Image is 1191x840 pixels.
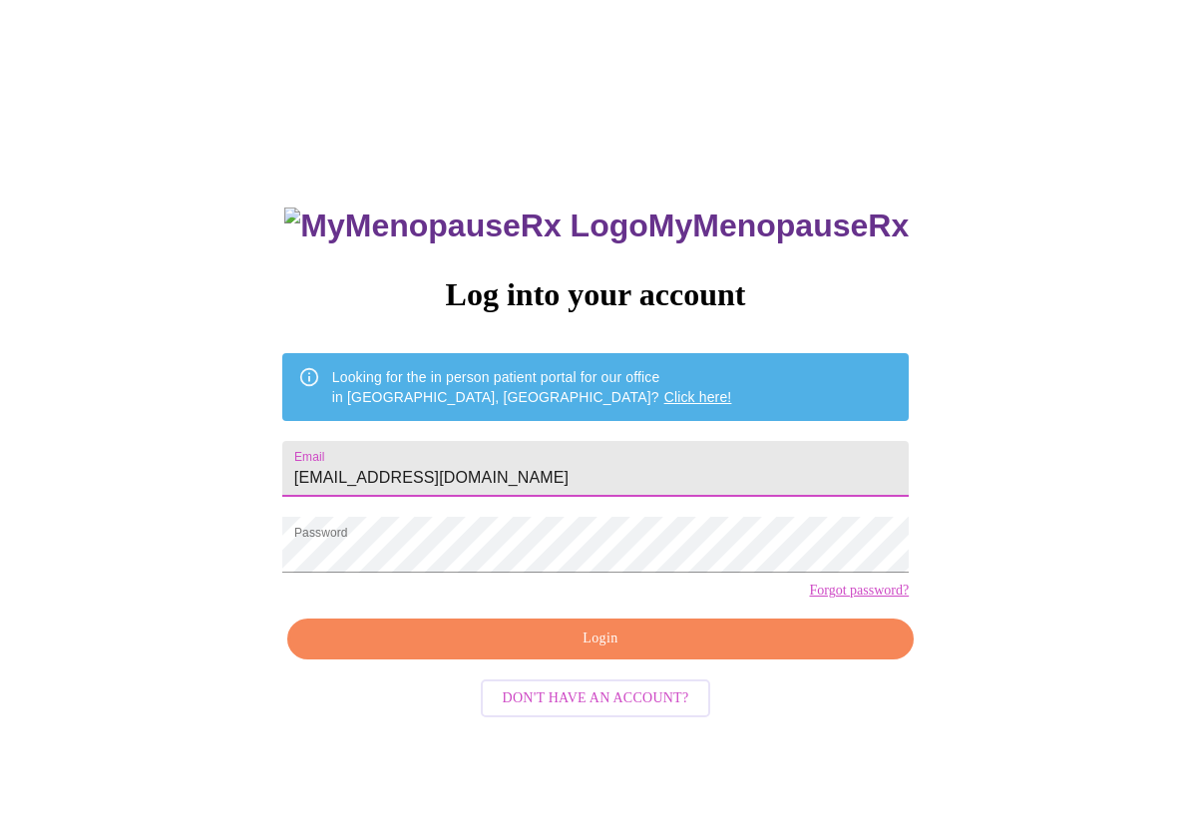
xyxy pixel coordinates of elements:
h3: MyMenopauseRx [284,208,909,244]
span: Don't have an account? [503,686,689,711]
a: Don't have an account? [476,688,716,705]
button: Login [287,619,914,659]
a: Forgot password? [809,583,909,599]
a: Click here! [664,389,732,405]
img: MyMenopauseRx Logo [284,208,647,244]
div: Looking for the in person patient portal for our office in [GEOGRAPHIC_DATA], [GEOGRAPHIC_DATA]? [332,359,732,415]
h3: Log into your account [282,276,909,313]
button: Don't have an account? [481,679,711,718]
span: Login [310,627,891,651]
